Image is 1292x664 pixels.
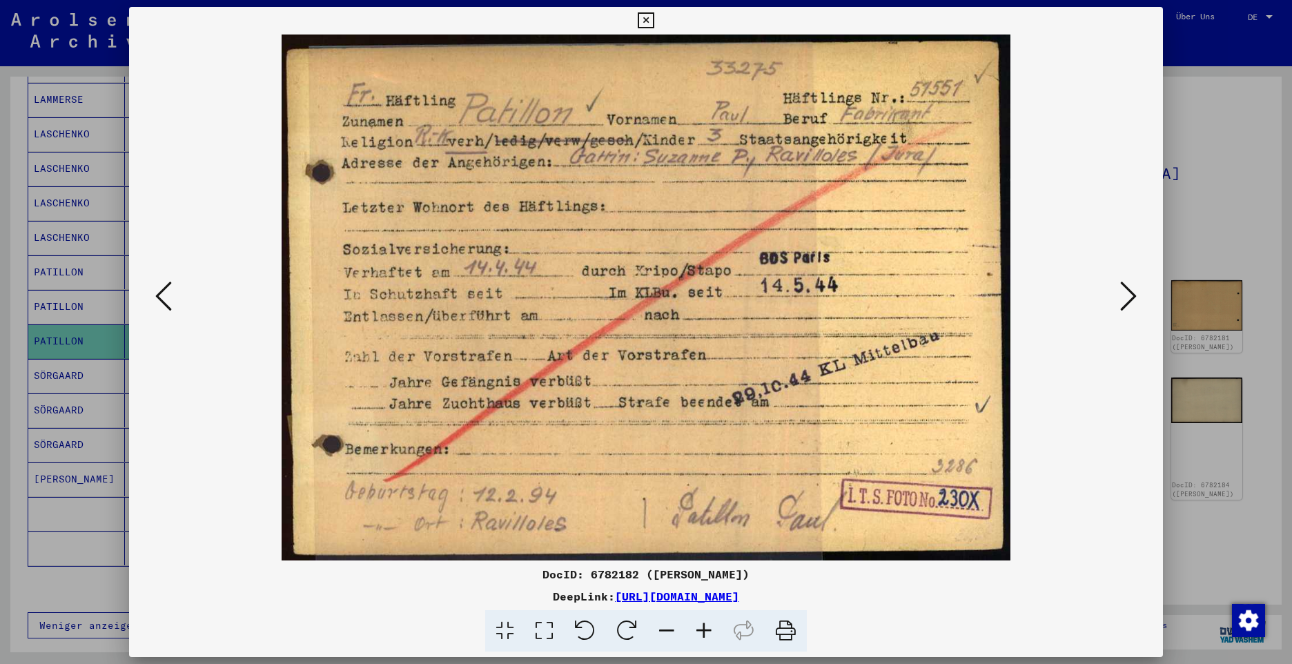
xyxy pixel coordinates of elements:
[615,589,739,603] a: [URL][DOMAIN_NAME]
[129,566,1163,583] div: DocID: 6782182 ([PERSON_NAME])
[129,588,1163,605] div: DeepLink:
[1232,604,1265,637] img: Zustimmung ändern
[176,35,1116,560] img: 001.jpg
[1231,603,1264,636] div: Zustimmung ändern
